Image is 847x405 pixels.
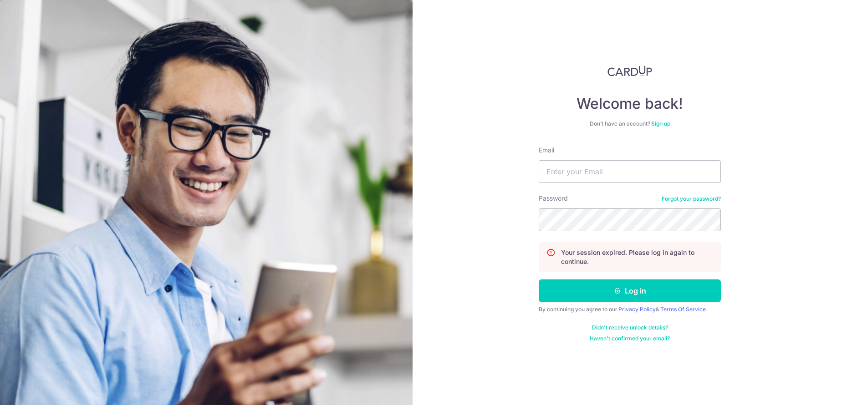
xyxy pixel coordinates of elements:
div: Don’t have an account? [539,120,721,127]
img: CardUp Logo [607,66,652,76]
a: Didn't receive unlock details? [592,324,668,331]
a: Privacy Policy [618,306,656,313]
label: Email [539,146,554,155]
a: Sign up [651,120,670,127]
div: By continuing you agree to our & [539,306,721,313]
button: Log in [539,279,721,302]
input: Enter your Email [539,160,721,183]
a: Forgot your password? [662,195,721,202]
p: Your session expired. Please log in again to continue. [561,248,713,266]
label: Password [539,194,568,203]
h4: Welcome back! [539,95,721,113]
a: Terms Of Service [660,306,706,313]
a: Haven't confirmed your email? [590,335,670,342]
